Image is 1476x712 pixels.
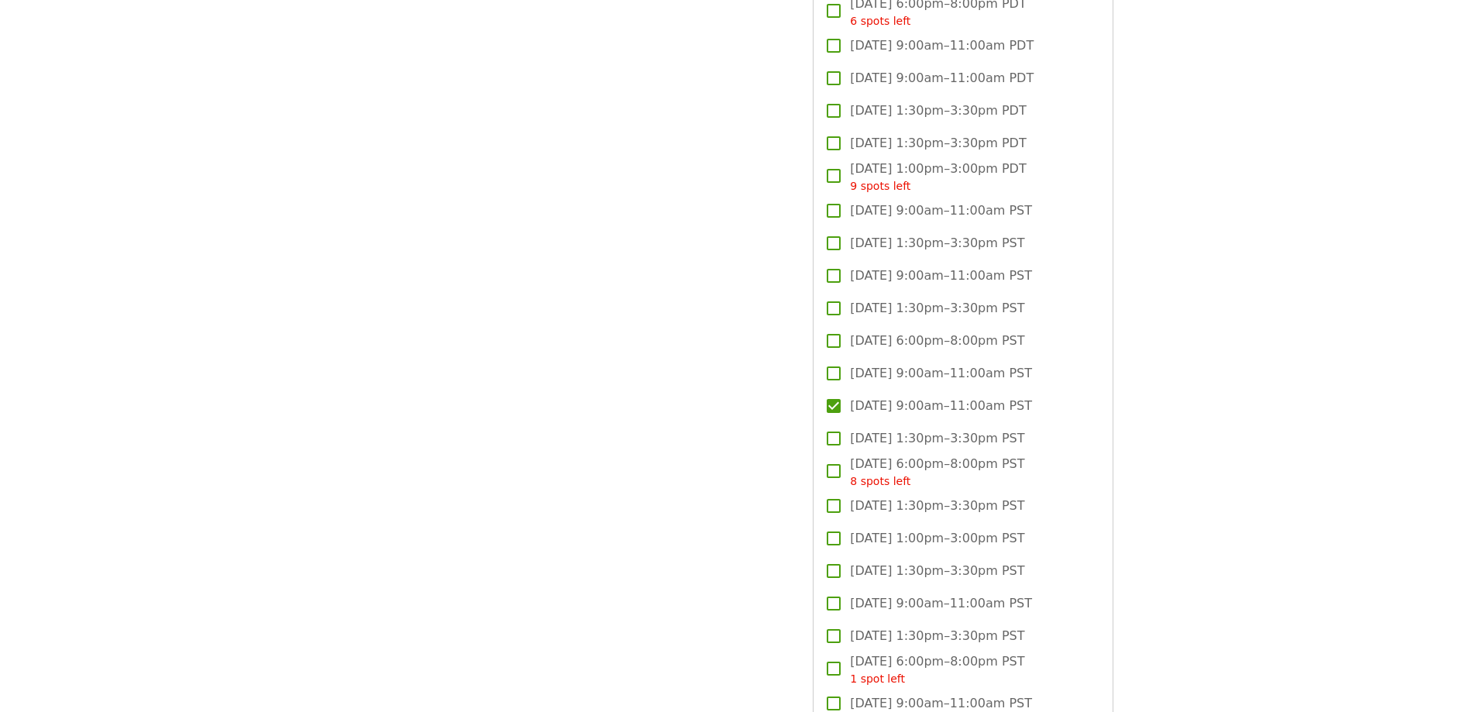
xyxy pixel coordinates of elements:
[850,134,1026,153] span: [DATE] 1:30pm–3:30pm PDT
[850,101,1026,120] span: [DATE] 1:30pm–3:30pm PDT
[850,36,1034,55] span: [DATE] 9:00am–11:00am PDT
[850,267,1032,285] span: [DATE] 9:00am–11:00am PST
[850,180,910,192] span: 9 spots left
[850,562,1024,580] span: [DATE] 1:30pm–3:30pm PST
[850,201,1032,220] span: [DATE] 9:00am–11:00am PST
[850,397,1032,415] span: [DATE] 9:00am–11:00am PST
[850,475,910,487] span: 8 spots left
[850,429,1024,448] span: [DATE] 1:30pm–3:30pm PST
[850,455,1024,490] span: [DATE] 6:00pm–8:00pm PST
[850,364,1032,383] span: [DATE] 9:00am–11:00am PST
[850,627,1024,645] span: [DATE] 1:30pm–3:30pm PST
[850,160,1026,194] span: [DATE] 1:00pm–3:00pm PDT
[850,672,905,685] span: 1 spot left
[850,497,1024,515] span: [DATE] 1:30pm–3:30pm PST
[850,652,1024,687] span: [DATE] 6:00pm–8:00pm PST
[850,15,910,27] span: 6 spots left
[850,594,1032,613] span: [DATE] 9:00am–11:00am PST
[850,529,1024,548] span: [DATE] 1:00pm–3:00pm PST
[850,332,1024,350] span: [DATE] 6:00pm–8:00pm PST
[850,234,1024,253] span: [DATE] 1:30pm–3:30pm PST
[850,69,1034,88] span: [DATE] 9:00am–11:00am PDT
[850,299,1024,318] span: [DATE] 1:30pm–3:30pm PST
